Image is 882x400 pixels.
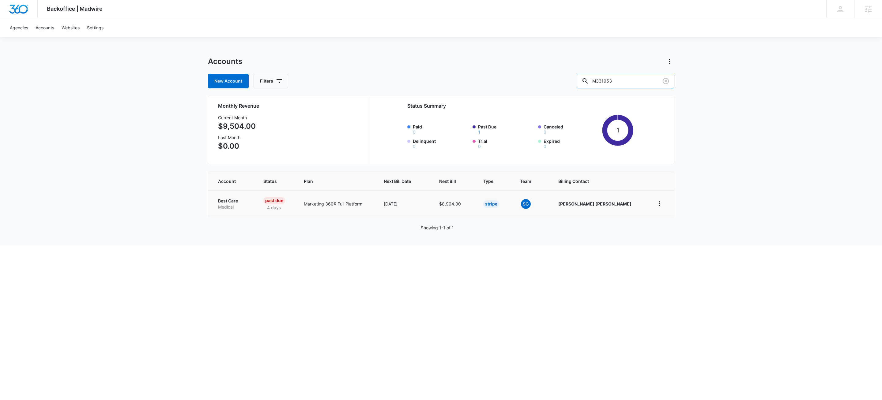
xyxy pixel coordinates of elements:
[218,198,249,204] p: Best Care
[32,18,58,37] a: Accounts
[483,200,499,208] div: Stripe
[263,197,285,204] div: Past Due
[413,124,469,134] label: Paid
[304,178,369,184] span: Plan
[478,138,534,149] label: Trial
[218,141,256,152] p: $0.00
[304,201,369,207] p: Marketing 360® Full Platform
[558,201,631,206] strong: [PERSON_NAME] [PERSON_NAME]
[520,178,535,184] span: Team
[421,224,454,231] p: Showing 1-1 of 1
[6,18,32,37] a: Agencies
[218,102,362,109] h2: Monthly Revenue
[218,178,240,184] span: Account
[83,18,107,37] a: Settings
[208,74,249,88] a: New Account
[218,114,256,121] h3: Current Month
[478,130,480,134] button: Past Due
[254,74,288,88] button: Filters
[58,18,83,37] a: Websites
[439,178,460,184] span: Next Bill
[544,124,600,134] label: Canceled
[376,191,432,217] td: [DATE]
[218,198,249,210] a: Best CareMedical
[407,102,634,109] h2: Status Summary
[544,138,600,149] label: Expired
[218,134,256,141] h3: Last Month
[384,178,416,184] span: Next Bill Date
[478,124,534,134] label: Past Due
[558,178,640,184] span: Billing Contact
[218,204,249,210] p: Medical
[413,138,469,149] label: Delinquent
[208,57,242,66] h1: Accounts
[654,199,664,209] button: home
[665,57,674,66] button: Actions
[661,76,671,86] button: Clear
[432,191,476,217] td: $8,904.00
[521,199,531,209] span: SG
[577,74,674,88] input: Search
[616,126,619,134] tspan: 1
[263,204,285,211] p: 4 days
[263,178,280,184] span: Status
[218,121,256,132] p: $9,504.00
[483,178,496,184] span: Type
[47,6,103,12] span: Backoffice | Madwire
